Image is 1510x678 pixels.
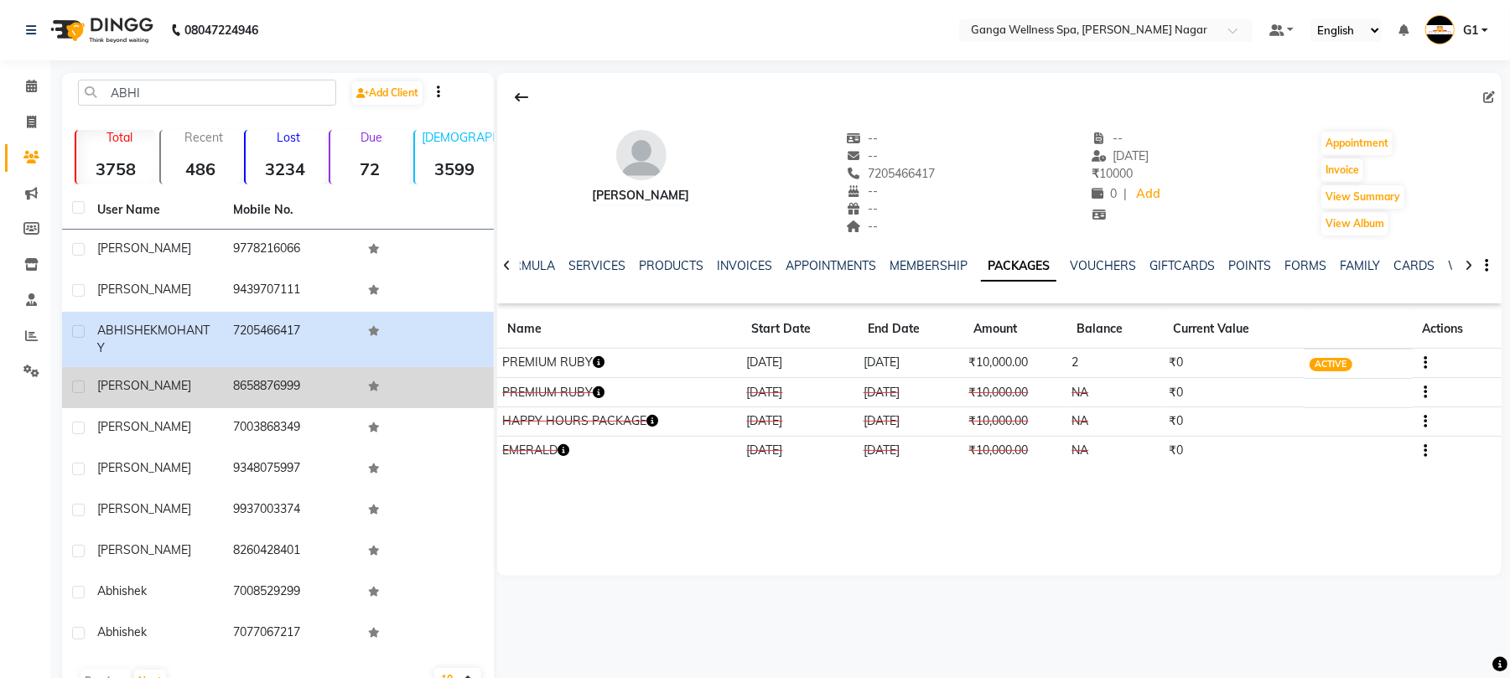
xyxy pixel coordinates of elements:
td: 7003868349 [223,408,359,449]
p: Total [83,130,156,145]
span: [PERSON_NAME] [97,419,191,434]
td: 9778216066 [223,230,359,271]
input: Search by Name/Mobile/Email/Code [78,80,336,106]
span: CANCELLED [1310,445,1372,458]
td: 8658876999 [223,367,359,408]
td: [DATE] [858,349,963,378]
span: [PERSON_NAME] [97,460,191,475]
td: ₹10,000.00 [963,349,1066,378]
td: 7205466417 [223,312,359,367]
span: Abhishek [97,583,147,598]
span: [PERSON_NAME] [97,241,191,256]
td: [DATE] [858,407,963,437]
span: [DATE] [1092,148,1149,163]
strong: 3758 [76,158,156,179]
th: End Date [858,310,963,349]
th: Current Value [1164,310,1305,349]
th: Start Date [741,310,858,349]
td: [DATE] [741,436,858,465]
button: View Album [1321,212,1388,235]
div: [PERSON_NAME] [593,187,690,204]
th: Amount [963,310,1066,349]
a: FORMS [1284,258,1326,273]
th: Mobile No. [223,191,359,230]
img: avatar [616,130,667,180]
td: [DATE] [741,349,858,378]
span: -- [847,201,879,216]
td: PREMIUM RUBY [497,378,741,407]
span: | [1123,185,1127,203]
td: [DATE] [741,378,858,407]
td: ₹10,000.00 [963,378,1066,407]
td: [DATE] [741,407,858,437]
a: CARDS [1393,258,1435,273]
span: ABHISHEK [97,323,158,338]
a: INVOICES [717,258,772,273]
a: Add [1134,183,1163,206]
td: ₹10,000.00 [963,436,1066,465]
td: NA [1066,407,1164,437]
a: PACKAGES [981,251,1056,282]
a: MEMBERSHIP [890,258,968,273]
strong: 72 [330,158,410,179]
span: 7205466417 [847,166,936,181]
button: Appointment [1321,132,1393,155]
img: logo [43,7,158,54]
a: Add Client [352,81,423,105]
a: FAMILY [1340,258,1380,273]
span: ACTIVE [1310,358,1352,371]
b: 08047224946 [184,7,258,54]
span: -- [847,184,879,199]
strong: 486 [161,158,241,179]
span: 0 [1092,186,1117,201]
td: PREMIUM RUBY [497,349,741,378]
strong: 3599 [415,158,495,179]
a: PRODUCTS [639,258,703,273]
a: SERVICES [568,258,625,273]
td: 2 [1066,349,1164,378]
th: User Name [87,191,223,230]
td: [DATE] [858,436,963,465]
td: 7077067217 [223,613,359,655]
a: GIFTCARDS [1149,258,1215,273]
span: 10000 [1092,166,1133,181]
td: 9937003374 [223,490,359,531]
a: VOUCHERS [1070,258,1136,273]
strong: 3234 [246,158,325,179]
button: Invoice [1321,158,1363,182]
td: NA [1066,436,1164,465]
a: FORMULA [497,258,555,273]
span: -- [847,148,879,163]
span: CANCELLED [1310,416,1372,429]
span: CANCELLED [1310,387,1372,401]
td: ₹0 [1164,407,1305,437]
span: G1 [1463,22,1478,39]
button: View Summary [1321,185,1404,209]
td: 8260428401 [223,531,359,572]
span: ₹ [1092,166,1099,181]
span: [PERSON_NAME] [97,378,191,393]
th: Balance [1066,310,1164,349]
span: [PERSON_NAME] [97,282,191,297]
a: APPOINTMENTS [786,258,876,273]
span: [PERSON_NAME] [97,501,191,516]
td: ₹0 [1164,436,1305,465]
td: [DATE] [858,378,963,407]
td: ₹0 [1164,378,1305,407]
img: G1 [1425,15,1455,44]
td: 7008529299 [223,572,359,613]
td: HAPPY HOURS PACKAGE [497,407,741,437]
td: ₹0 [1164,349,1305,378]
td: ₹10,000.00 [963,407,1066,437]
th: Actions [1412,310,1502,349]
td: EMERALD [497,436,741,465]
td: NA [1066,378,1164,407]
span: -- [847,131,879,146]
div: Back to Client [504,81,539,113]
p: Due [334,130,410,145]
span: -- [1092,131,1123,146]
span: -- [847,219,879,234]
a: WALLET [1448,258,1496,273]
p: [DEMOGRAPHIC_DATA] [422,130,495,145]
td: 9348075997 [223,449,359,490]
